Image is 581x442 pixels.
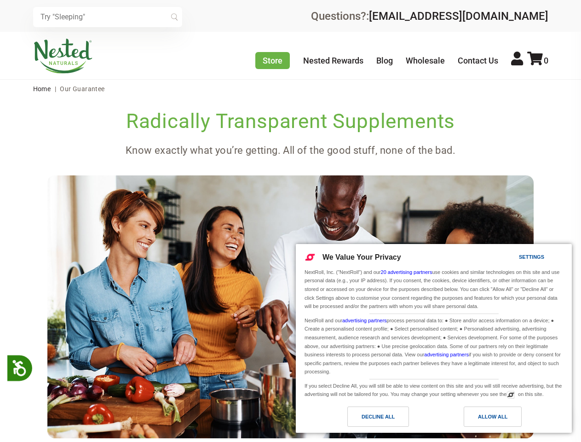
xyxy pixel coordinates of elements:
[458,56,498,65] a: Contact Us
[424,352,469,357] a: advertising partners
[47,142,534,159] p: Know exactly what you’re getting. All of the good stuff, none of the bad.
[406,56,445,65] a: Wholesale
[47,107,534,135] h1: Radically Transparent Supplements
[322,253,401,261] span: We Value Your Privacy
[303,379,565,400] div: If you select Decline All, you will still be able to view content on this site and you will still...
[342,318,387,323] a: advertising partners
[362,412,395,422] div: Decline All
[434,407,566,431] a: Allow All
[303,267,565,312] div: NextRoll, Inc. ("NextRoll") and our use cookies and similar technologies on this site and use per...
[303,314,565,377] div: NextRoll and our process personal data to: ● Store and/or access information on a device; ● Creat...
[544,56,548,65] span: 0
[52,85,58,93] span: |
[60,85,104,93] span: Our Guarantee
[301,407,434,431] a: Decline All
[33,39,93,74] img: Nested Naturals
[369,10,548,23] a: [EMAIL_ADDRESS][DOMAIN_NAME]
[33,85,51,93] a: Home
[33,80,548,98] nav: breadcrumbs
[255,52,290,69] a: Store
[381,269,432,275] a: 20 advertising partners
[503,250,525,267] a: Settings
[311,11,548,22] div: Questions?:
[303,56,363,65] a: Nested Rewards
[376,56,393,65] a: Blog
[47,175,534,438] img: guarantee-main.jpg
[519,252,544,262] div: Settings
[33,7,182,27] input: Try "Sleeping"
[478,412,507,422] div: Allow All
[527,56,548,65] a: 0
